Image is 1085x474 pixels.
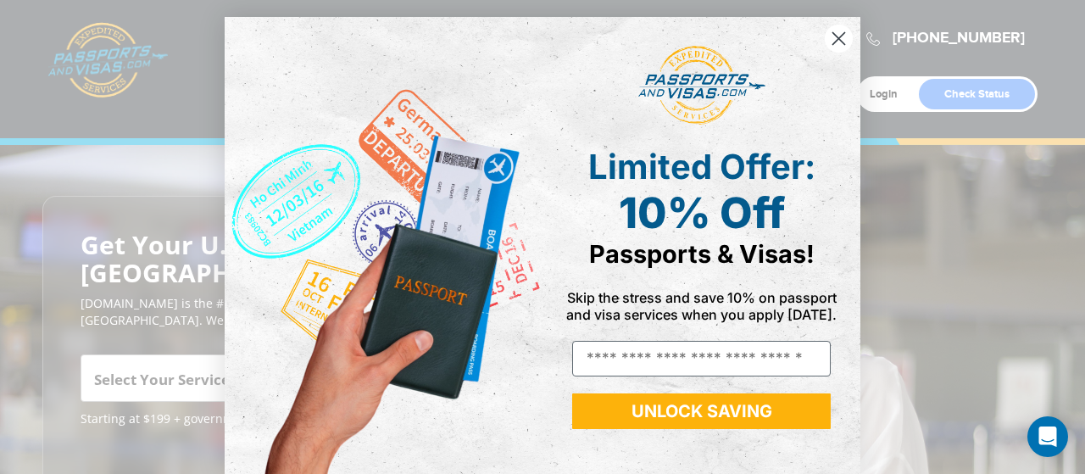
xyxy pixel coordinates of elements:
[589,239,815,269] span: Passports & Visas!
[824,24,854,53] button: Close dialog
[638,46,765,125] img: passports and visas
[1027,416,1068,457] div: Open Intercom Messenger
[572,393,831,429] button: UNLOCK SAVING
[588,146,815,187] span: Limited Offer:
[566,289,837,323] span: Skip the stress and save 10% on passport and visa services when you apply [DATE].
[619,187,785,238] span: 10% Off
